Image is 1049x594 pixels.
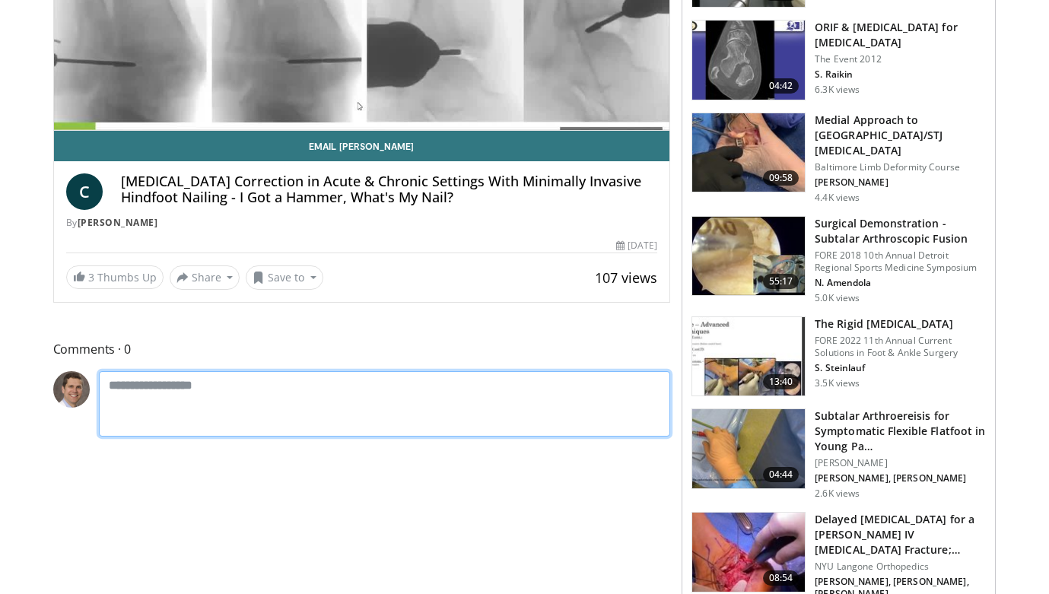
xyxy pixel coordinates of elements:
a: Email [PERSON_NAME] [54,131,670,161]
a: 3 Thumbs Up [66,265,164,289]
a: 04:44 Subtalar Arthroereisis for Symptomatic Flexible Flatfoot in Young Pa… [PERSON_NAME] [PERSON... [691,408,986,500]
h3: Medial Approach to [GEOGRAPHIC_DATA]/STJ [MEDICAL_DATA] [815,113,986,158]
span: 09:58 [763,170,799,186]
p: S. Raikin [815,68,986,81]
h3: ORIF & [MEDICAL_DATA] for [MEDICAL_DATA] [815,20,986,50]
p: S. Steinlauf [815,362,986,374]
a: 13:40 The Rigid [MEDICAL_DATA] FORE 2022 11th Annual Current Solutions in Foot & Ankle Surgery S.... [691,316,986,397]
a: 55:17 Surgical Demonstration - Subtalar Arthroscopic Fusion FORE 2018 10th Annual Detroit Regiona... [691,216,986,304]
img: b3e585cd-3312-456d-b1b7-4eccbcdb01ed.150x105_q85_crop-smart_upscale.jpg [692,113,805,192]
p: 4.4K views [815,192,860,204]
p: 5.0K views [815,292,860,304]
img: cc8390b7-d3db-4cee-96f6-dd8d51340fd2.150x105_q85_crop-smart_upscale.jpg [692,409,805,488]
p: 6.3K views [815,84,860,96]
p: N. Amendola [815,277,986,289]
button: Share [170,265,240,290]
p: [PERSON_NAME] [815,176,986,189]
p: [PERSON_NAME], [PERSON_NAME] [815,472,986,484]
span: 04:42 [763,78,799,94]
div: [DATE] [616,239,657,253]
a: 09:58 Medial Approach to [GEOGRAPHIC_DATA]/STJ [MEDICAL_DATA] Baltimore Limb Deformity Course [PE... [691,113,986,204]
h3: Delayed [MEDICAL_DATA] for a [PERSON_NAME] IV [MEDICAL_DATA] Fracture; Distraction… [815,512,986,557]
img: f04bac8f-a1d2-4078-a4f0-9e66789b4112.150x105_q85_crop-smart_upscale.jpg [692,217,805,296]
p: NYU Langone Orthopedics [815,561,986,573]
span: Comments 0 [53,339,671,359]
a: C [66,173,103,210]
span: 13:40 [763,374,799,389]
p: 3.5K views [815,377,860,389]
img: c0fb2fac-3b88-4819-9e84-7c37e54e570e.150x105_q85_crop-smart_upscale.jpg [692,513,805,592]
img: Avatar [53,371,90,408]
p: Baltimore Limb Deformity Course [815,161,986,173]
span: 08:54 [763,570,799,586]
span: 3 [88,270,94,284]
p: The Event 2012 [815,53,986,65]
span: 04:44 [763,467,799,482]
p: [PERSON_NAME] [815,457,986,469]
h3: Subtalar Arthroereisis for Symptomatic Flexible Flatfoot in Young Pa… [815,408,986,454]
span: 55:17 [763,274,799,289]
span: 107 views [595,268,657,287]
h3: Surgical Demonstration - Subtalar Arthroscopic Fusion [815,216,986,246]
img: 6fa6b498-311a-45e1-aef3-f46d60feb1b4.150x105_q85_crop-smart_upscale.jpg [692,317,805,396]
button: Save to [246,265,323,290]
a: [PERSON_NAME] [78,216,158,229]
img: E-HI8y-Omg85H4KX4xMDoxOmtxOwKG7D_4.150x105_q85_crop-smart_upscale.jpg [692,21,805,100]
a: 04:42 ORIF & [MEDICAL_DATA] for [MEDICAL_DATA] The Event 2012 S. Raikin 6.3K views [691,20,986,100]
h3: The Rigid [MEDICAL_DATA] [815,316,986,332]
h4: [MEDICAL_DATA] Correction in Acute & Chronic Settings With Minimally Invasive Hindfoot Nailing - ... [121,173,658,206]
p: 2.6K views [815,488,860,500]
div: By [66,216,658,230]
p: FORE 2018 10th Annual Detroit Regional Sports Medicine Symposium [815,249,986,274]
p: FORE 2022 11th Annual Current Solutions in Foot & Ankle Surgery [815,335,986,359]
